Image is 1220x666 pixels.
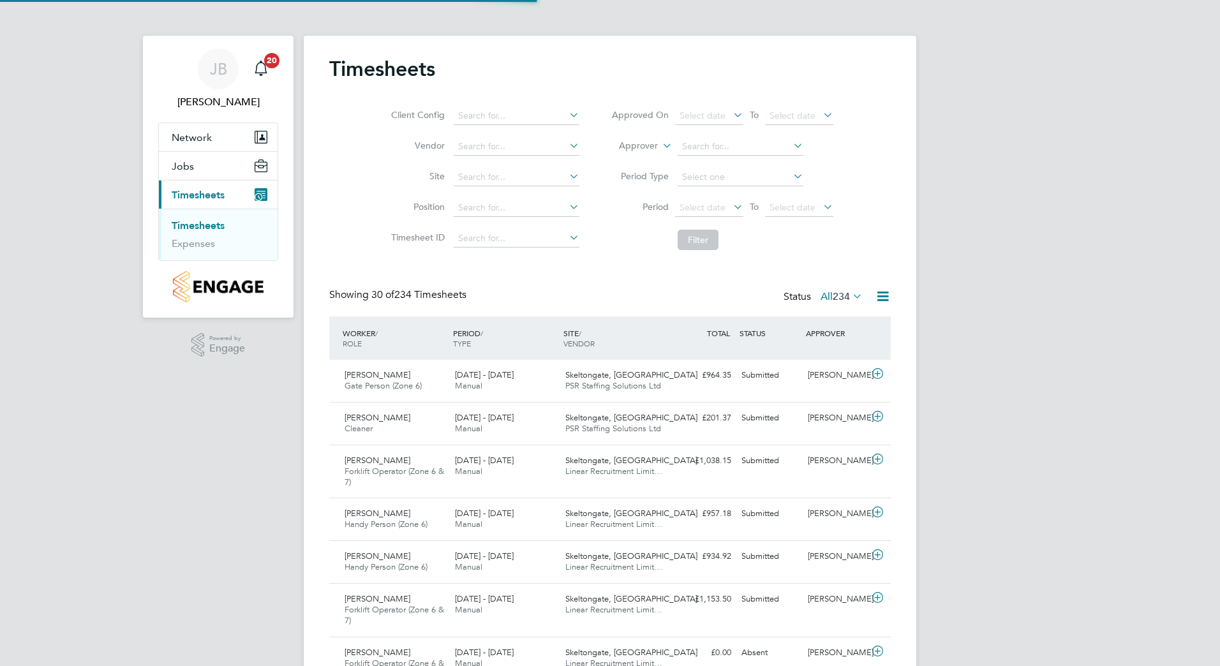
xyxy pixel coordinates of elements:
[173,271,263,302] img: countryside-properties-logo-retina.png
[833,290,850,303] span: 234
[560,322,671,355] div: SITE
[454,168,579,186] input: Search for...
[191,333,246,357] a: Powered byEngage
[455,604,482,615] span: Manual
[680,110,725,121] span: Select date
[159,152,278,180] button: Jobs
[455,647,514,658] span: [DATE] - [DATE]
[158,94,278,110] span: Jack Brunt
[600,140,658,152] label: Approver
[736,365,803,386] div: Submitted
[736,450,803,471] div: Submitted
[736,322,803,344] div: STATUS
[670,450,736,471] div: £1,038.15
[209,343,245,354] span: Engage
[455,561,482,572] span: Manual
[678,230,718,250] button: Filter
[821,290,863,303] label: All
[611,109,669,121] label: Approved On
[158,48,278,110] a: JB[PERSON_NAME]
[387,232,445,243] label: Timesheet ID
[345,455,410,466] span: [PERSON_NAME]
[345,380,422,391] span: Gate Person (Zone 6)
[736,642,803,663] div: Absent
[611,170,669,182] label: Period Type
[565,466,662,477] span: Linear Recruitment Limit…
[159,209,278,260] div: Timesheets
[736,589,803,610] div: Submitted
[565,519,662,529] span: Linear Recruitment Limit…
[264,53,279,68] span: 20
[345,604,444,626] span: Forklift Operator (Zone 6 & 7)
[670,408,736,429] div: £201.37
[371,288,394,301] span: 30 of
[387,170,445,182] label: Site
[455,369,514,380] span: [DATE] - [DATE]
[680,202,725,213] span: Select date
[746,198,762,215] span: To
[450,322,560,355] div: PERIOD
[345,423,373,434] span: Cleaner
[563,338,595,348] span: VENDOR
[565,593,697,604] span: Skeltongate, [GEOGRAPHIC_DATA]
[803,589,869,610] div: [PERSON_NAME]
[455,466,482,477] span: Manual
[375,328,378,338] span: /
[453,338,471,348] span: TYPE
[172,237,215,249] a: Expenses
[371,288,466,301] span: 234 Timesheets
[565,369,697,380] span: Skeltongate, [GEOGRAPHIC_DATA]
[345,561,428,572] span: Handy Person (Zone 6)
[455,593,514,604] span: [DATE] - [DATE]
[345,551,410,561] span: [PERSON_NAME]
[736,408,803,429] div: Submitted
[670,503,736,524] div: £957.18
[454,107,579,125] input: Search for...
[579,328,581,338] span: /
[455,551,514,561] span: [DATE] - [DATE]
[345,593,410,604] span: [PERSON_NAME]
[803,546,869,567] div: [PERSON_NAME]
[454,138,579,156] input: Search for...
[803,642,869,663] div: [PERSON_NAME]
[803,450,869,471] div: [PERSON_NAME]
[454,230,579,248] input: Search for...
[736,503,803,524] div: Submitted
[454,199,579,217] input: Search for...
[803,408,869,429] div: [PERSON_NAME]
[770,110,815,121] span: Select date
[565,647,697,658] span: Skeltongate, [GEOGRAPHIC_DATA]
[172,131,212,144] span: Network
[345,647,410,658] span: [PERSON_NAME]
[803,365,869,386] div: [PERSON_NAME]
[746,107,762,123] span: To
[387,140,445,151] label: Vendor
[345,369,410,380] span: [PERSON_NAME]
[455,508,514,519] span: [DATE] - [DATE]
[143,36,294,318] nav: Main navigation
[172,189,225,201] span: Timesheets
[172,219,225,232] a: Timesheets
[455,519,482,529] span: Manual
[784,288,865,306] div: Status
[803,322,869,344] div: APPROVER
[455,412,514,423] span: [DATE] - [DATE]
[565,412,697,423] span: Skeltongate, [GEOGRAPHIC_DATA]
[455,380,482,391] span: Manual
[565,551,697,561] span: Skeltongate, [GEOGRAPHIC_DATA]
[158,271,278,302] a: Go to home page
[670,642,736,663] div: £0.00
[159,123,278,151] button: Network
[736,546,803,567] div: Submitted
[329,288,469,302] div: Showing
[565,455,697,466] span: Skeltongate, [GEOGRAPHIC_DATA]
[565,561,662,572] span: Linear Recruitment Limit…
[670,589,736,610] div: £1,153.50
[611,201,669,212] label: Period
[670,546,736,567] div: £934.92
[707,328,730,338] span: TOTAL
[565,380,661,391] span: PSR Staffing Solutions Ltd
[670,365,736,386] div: £964.35
[455,423,482,434] span: Manual
[248,48,274,89] a: 20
